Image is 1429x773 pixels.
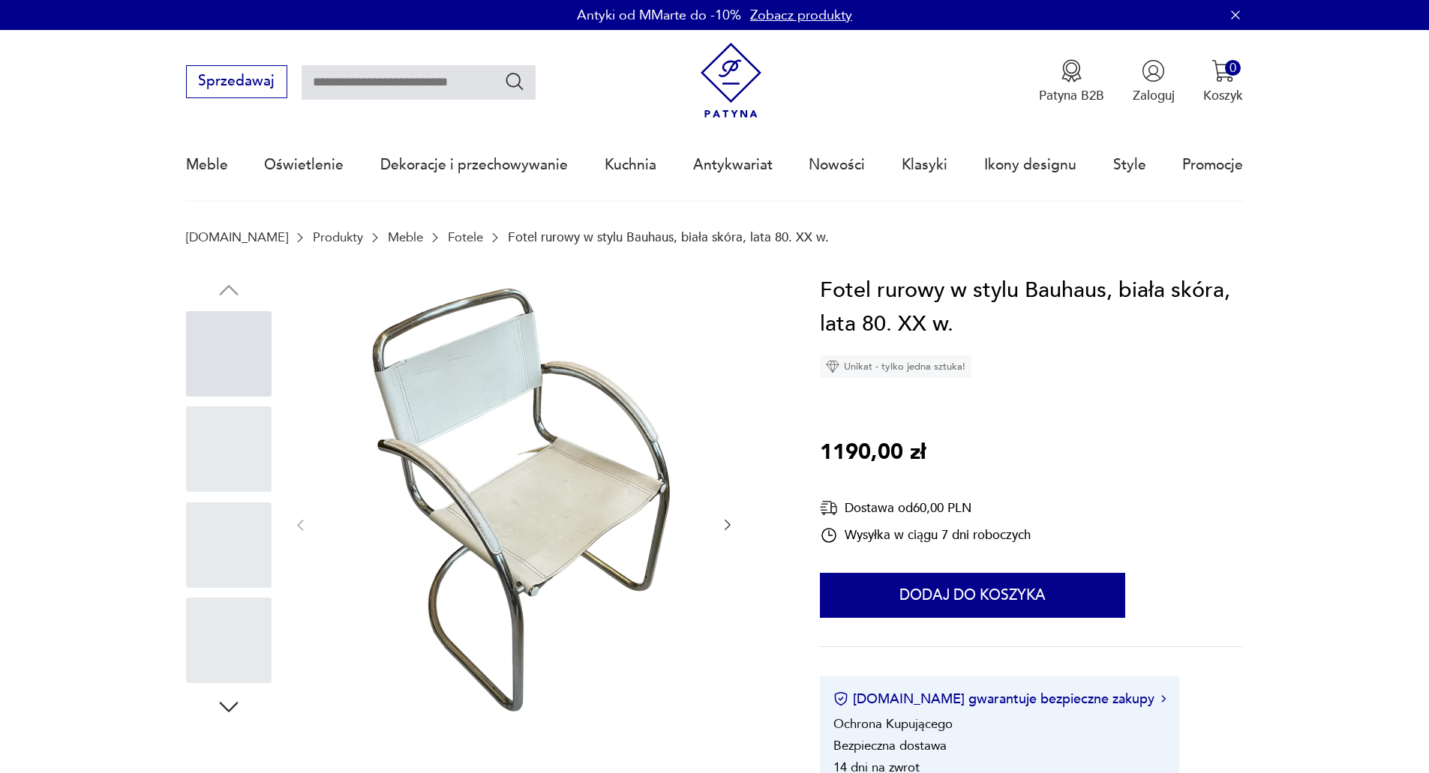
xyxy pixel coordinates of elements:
div: Wysyłka w ciągu 7 dni roboczych [820,526,1031,544]
li: Ochrona Kupującego [833,715,953,733]
div: Dostawa od 60,00 PLN [820,499,1031,517]
div: Unikat - tylko jedna sztuka! [820,355,971,378]
p: Antyki od MMarte do -10% [577,6,741,25]
a: Ikona medaluPatyna B2B [1039,59,1104,104]
a: Sprzedawaj [186,76,287,88]
img: Ikona diamentu [826,360,839,373]
a: Klasyki [902,130,947,199]
button: [DOMAIN_NAME] gwarantuje bezpieczne zakupy [833,690,1166,709]
p: Koszyk [1203,87,1243,104]
button: Zaloguj [1133,59,1175,104]
img: Ikona koszyka [1211,59,1235,82]
div: 0 [1225,60,1241,76]
p: 1190,00 zł [820,436,926,470]
button: 0Koszyk [1203,59,1243,104]
p: Zaloguj [1133,87,1175,104]
img: Ikonka użytkownika [1142,59,1165,82]
button: Dodaj do koszyka [820,573,1125,618]
p: Fotel rurowy w stylu Bauhaus, biała skóra, lata 80. XX w. [508,230,829,244]
a: Dekoracje i przechowywanie [380,130,568,199]
a: Fotele [448,230,483,244]
p: Patyna B2B [1039,87,1104,104]
h1: Fotel rurowy w stylu Bauhaus, biała skóra, lata 80. XX w. [820,274,1243,342]
a: Antykwariat [693,130,773,199]
a: Meble [388,230,423,244]
a: Zobacz produkty [750,6,852,25]
a: Style [1113,130,1146,199]
a: Produkty [313,230,363,244]
a: Promocje [1182,130,1243,199]
button: Sprzedawaj [186,65,287,98]
li: Bezpieczna dostawa [833,737,947,754]
img: Ikona strzałki w prawo [1161,695,1166,703]
a: Kuchnia [605,130,656,199]
a: [DOMAIN_NAME] [186,230,288,244]
img: Ikona dostawy [820,499,838,517]
button: Szukaj [504,70,526,92]
a: Nowości [809,130,865,199]
a: Meble [186,130,228,199]
a: Ikony designu [984,130,1076,199]
a: Oświetlenie [264,130,344,199]
button: Patyna B2B [1039,59,1104,104]
img: Patyna - sklep z meblami i dekoracjami vintage [693,43,769,118]
img: Ikona certyfikatu [833,691,848,706]
img: Ikona medalu [1060,59,1083,82]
